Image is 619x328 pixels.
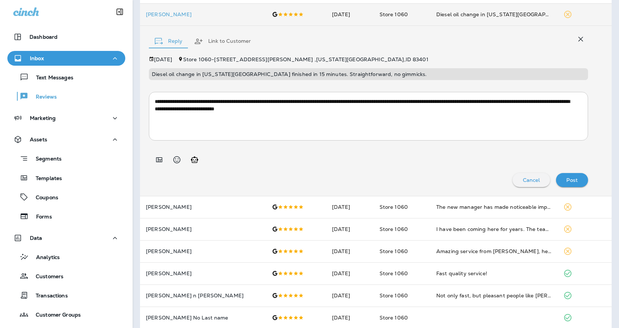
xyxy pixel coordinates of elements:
button: Link to Customer [188,28,257,55]
span: Store 1060 [380,314,408,321]
button: Data [7,231,125,245]
p: [DATE] [154,56,172,62]
span: Store 1060 [380,292,408,299]
button: Marketing [7,111,125,125]
p: [PERSON_NAME] [146,226,260,232]
span: Store 1060 - [STREET_ADDRESS][PERSON_NAME] , [US_STATE][GEOGRAPHIC_DATA] , ID 83401 [183,56,429,63]
p: [PERSON_NAME] [146,11,260,17]
p: Post [566,177,578,183]
span: Store 1060 [380,270,408,277]
td: [DATE] [326,196,374,218]
button: Analytics [7,249,125,265]
p: Cancel [523,177,540,183]
p: [PERSON_NAME] [146,248,260,254]
p: Forms [29,214,52,221]
button: Transactions [7,287,125,303]
div: I have been coming here for years. The team always takes care of my vehicles quickly and honestly. [436,225,552,233]
button: Inbox [7,51,125,66]
button: Text Messages [7,69,125,85]
p: Analytics [29,254,60,261]
p: Segments [28,156,62,163]
p: Reviews [28,94,57,101]
button: Customer Groups [7,307,125,322]
p: Text Messages [29,75,73,82]
p: Customers [28,273,63,280]
td: [DATE] [326,240,374,262]
p: Marketing [30,115,56,121]
button: Customers [7,268,125,284]
button: Collapse Sidebar [109,4,130,19]
button: Reviews [7,89,125,104]
td: [DATE] [326,284,374,307]
td: [DATE] [326,3,374,25]
p: Templates [28,175,62,182]
div: Amazing service from Joseph, he went beyond what I expected and made sure I left with all the ans... [436,248,552,255]
button: Reply [149,28,188,55]
div: The new manager has made noticeable improvements. The shop looks better and the service is faster. [436,203,552,211]
div: Fast quality service! [436,270,552,277]
td: [DATE] [326,218,374,240]
td: [DATE] [326,262,374,284]
span: Store 1060 [380,204,408,210]
p: Coupons [28,194,58,201]
p: Customer Groups [28,312,81,319]
p: Dashboard [29,34,57,40]
div: Click to view Customer Drawer [146,11,260,17]
button: Segments [7,151,125,166]
span: Store 1060 [380,226,408,232]
button: Select an emoji [169,152,184,167]
span: Store 1060 [380,11,408,18]
span: Store 1060 [380,248,408,255]
p: Data [30,235,42,241]
div: Not only fast, but pleasant people like Amber make it an easy and smooth experience. [436,292,552,299]
p: Assets [30,137,47,142]
button: Coupons [7,189,125,205]
p: Transactions [28,293,68,300]
p: Diesel oil change in [US_STATE][GEOGRAPHIC_DATA] finished in 15 minutes. Straightforward, no gimm... [152,71,585,77]
button: Dashboard [7,30,125,44]
button: Post [556,173,588,187]
p: [PERSON_NAME] [146,270,260,276]
p: [PERSON_NAME] [146,204,260,210]
p: [PERSON_NAME] No Last name [146,315,260,321]
button: Generate AI response [187,152,202,167]
p: Inbox [30,55,44,61]
button: Forms [7,208,125,224]
p: [PERSON_NAME] n [PERSON_NAME] [146,293,260,298]
button: Add in a premade template [152,152,167,167]
div: Diesel oil change in Idaho Falls finished in 15 minutes. Straightforward, no gimmicks. [436,11,552,18]
button: Templates [7,170,125,186]
button: Assets [7,132,125,147]
button: Cancel [513,173,550,187]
